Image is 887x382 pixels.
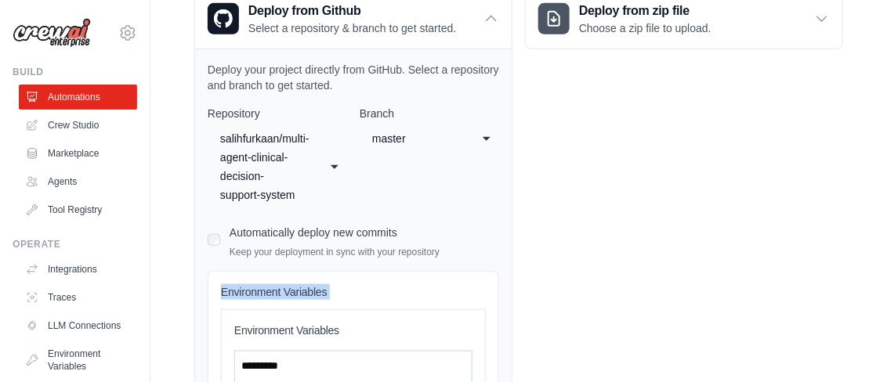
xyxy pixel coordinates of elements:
p: Select a repository & branch to get started. [248,20,456,36]
h4: Environment Variables [221,284,486,300]
img: Logo [13,18,91,48]
a: Integrations [19,257,137,282]
a: Environment Variables [19,341,137,379]
label: Repository [208,106,347,121]
a: Automations [19,85,137,110]
a: Crew Studio [19,113,137,138]
div: master [372,129,455,148]
h3: Deploy from Github [248,2,456,20]
p: Keep your deployment in sync with your repository [230,246,440,258]
a: Agents [19,169,137,194]
iframe: Chat Widget [536,25,887,382]
a: Tool Registry [19,197,137,222]
label: Branch [360,106,499,121]
p: Deploy your project directly from GitHub. Select a repository and branch to get started. [208,62,499,93]
div: Operate [13,238,137,250]
p: Choose a zip file to upload. [579,20,711,36]
h3: Deploy from zip file [579,2,711,20]
h3: Environment Variables [234,323,472,338]
div: Build [13,66,137,78]
a: Traces [19,285,137,310]
a: LLM Connections [19,313,137,338]
div: salihfurkaan/multi-agent-clinical-decision-support-system [220,129,303,204]
div: Sohbet Aracı [536,25,887,382]
a: Marketplace [19,141,137,166]
label: Automatically deploy new commits [230,226,397,239]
